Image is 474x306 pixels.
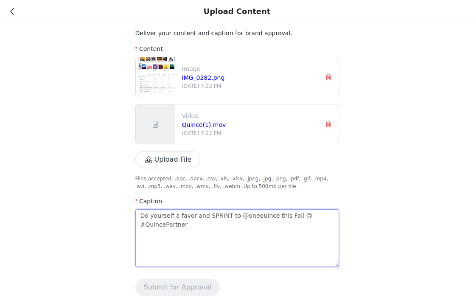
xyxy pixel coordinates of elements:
span: Upload File [135,157,201,163]
p: Deliver your content and caption for brand approval. [135,29,339,38]
img: file [136,57,175,97]
p: [DATE] 7:22 PM [182,82,315,90]
button: Upload File [135,151,201,168]
button: Submit for Approval [135,279,220,296]
div: Upload Content [204,7,271,16]
label: Caption [135,198,163,205]
p: Video [182,112,315,121]
a: IMG_0282.png [182,74,225,81]
p: Image [182,65,315,73]
a: Quince(1).mov [182,121,226,128]
p: Files accepted: .doc, .docx, .csv, .xls, .xlsx, .jpeg, .jpg, .png, .pdf, .gif, .mp4, .avi, .mp3, ... [135,175,339,190]
p: [DATE] 7:22 PM [182,129,315,137]
label: Content [135,45,163,52]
